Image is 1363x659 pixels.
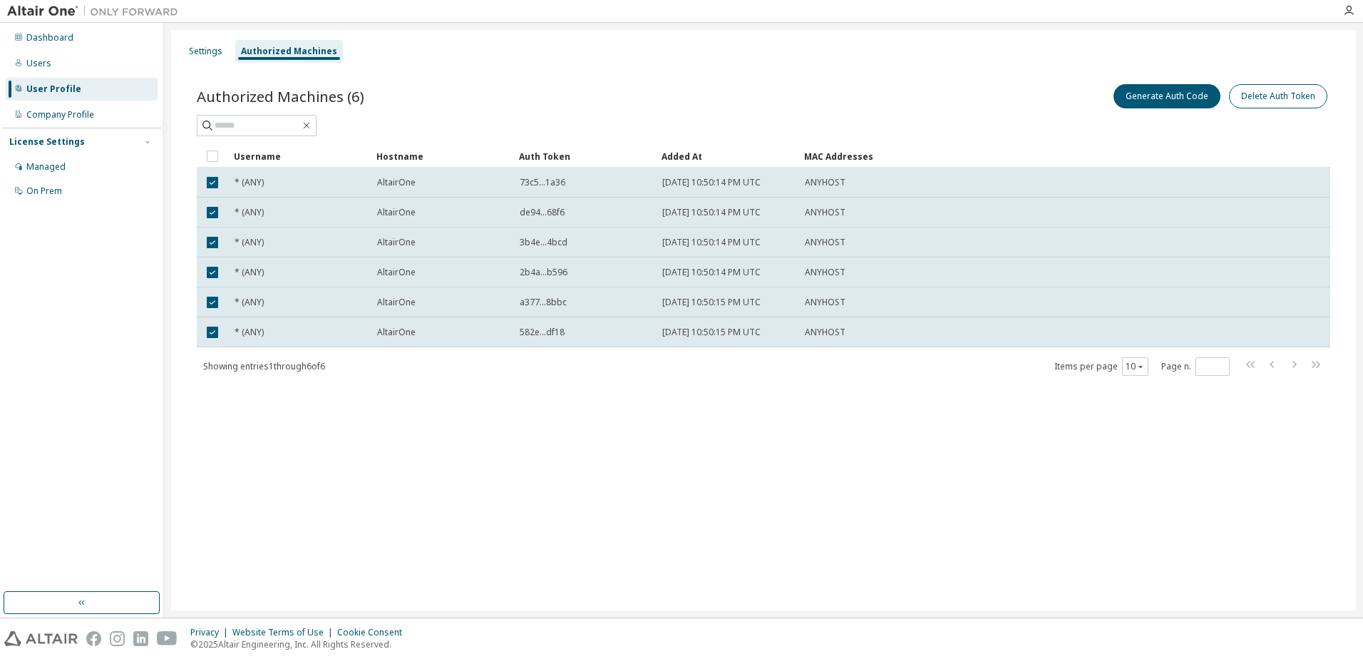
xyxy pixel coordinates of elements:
div: Authorized Machines [241,46,337,57]
button: Delete Auth Token [1229,84,1327,108]
span: * (ANY) [235,177,264,188]
span: AltairOne [377,327,416,338]
div: Hostname [376,145,508,168]
span: ANYHOST [805,177,845,188]
span: ANYHOST [805,207,845,218]
div: Auth Token [519,145,650,168]
span: AltairOne [377,267,416,278]
img: instagram.svg [110,631,125,646]
span: a377...8bbc [520,297,567,308]
img: linkedin.svg [133,631,148,646]
img: youtube.svg [157,631,178,646]
span: ANYHOST [805,237,845,248]
span: 2b4a...b596 [520,267,567,278]
span: 73c5...1a36 [520,177,565,188]
span: * (ANY) [235,237,264,248]
div: Company Profile [26,109,94,121]
span: Authorized Machines (6) [197,86,364,106]
span: ANYHOST [805,297,845,308]
div: Cookie Consent [337,627,411,638]
span: ANYHOST [805,267,845,278]
span: [DATE] 10:50:14 PM UTC [662,237,761,248]
p: © 2025 Altair Engineering, Inc. All Rights Reserved. [190,638,411,650]
span: * (ANY) [235,207,264,218]
span: ANYHOST [805,327,845,338]
div: MAC Addresses [804,145,1181,168]
span: [DATE] 10:50:14 PM UTC [662,177,761,188]
div: Dashboard [26,32,73,44]
span: AltairOne [377,237,416,248]
div: Settings [189,46,222,57]
span: [DATE] 10:50:15 PM UTC [662,327,761,338]
span: * (ANY) [235,327,264,338]
img: altair_logo.svg [4,631,78,646]
span: AltairOne [377,207,416,218]
span: [DATE] 10:50:14 PM UTC [662,207,761,218]
span: 3b4e...4bcd [520,237,567,248]
span: AltairOne [377,177,416,188]
div: License Settings [9,136,85,148]
div: User Profile [26,83,81,95]
button: 10 [1126,361,1145,372]
span: Items per page [1054,357,1148,376]
div: Website Terms of Use [232,627,337,638]
span: [DATE] 10:50:14 PM UTC [662,267,761,278]
span: * (ANY) [235,267,264,278]
span: AltairOne [377,297,416,308]
span: 582e...df18 [520,327,565,338]
img: facebook.svg [86,631,101,646]
span: * (ANY) [235,297,264,308]
div: On Prem [26,185,62,197]
div: Users [26,58,51,69]
div: Privacy [190,627,232,638]
span: Showing entries 1 through 6 of 6 [203,360,325,372]
img: Altair One [7,4,185,19]
div: Added At [662,145,793,168]
span: de94...68f6 [520,207,565,218]
div: Managed [26,161,66,173]
div: Username [234,145,365,168]
span: Page n. [1161,357,1230,376]
button: Generate Auth Code [1113,84,1220,108]
span: [DATE] 10:50:15 PM UTC [662,297,761,308]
